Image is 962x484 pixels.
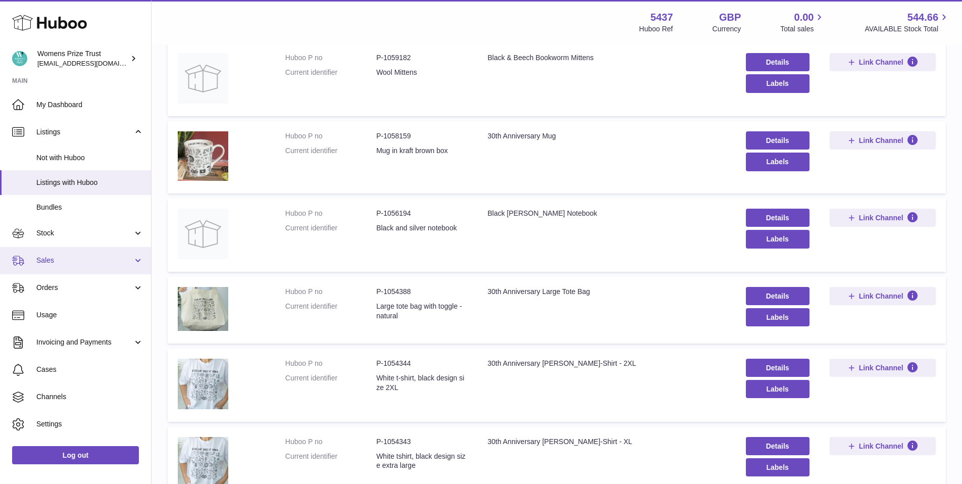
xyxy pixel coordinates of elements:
[36,392,143,402] span: Channels
[376,53,467,63] dd: P-1059182
[746,380,809,398] button: Labels
[36,365,143,374] span: Cases
[285,437,376,447] dt: Huboo P no
[285,146,376,156] dt: Current identifier
[376,146,467,156] dd: Mug in kraft brown box
[746,437,809,455] a: Details
[746,209,809,227] a: Details
[719,11,741,24] strong: GBP
[376,359,467,368] dd: P-1054344
[794,11,814,24] span: 0.00
[12,51,27,66] img: info@womensprizeforfiction.co.uk
[285,359,376,368] dt: Huboo P no
[37,49,128,68] div: Womens Prize Trust
[285,131,376,141] dt: Huboo P no
[746,458,809,476] button: Labels
[907,11,938,24] span: 544.66
[746,53,809,71] a: Details
[830,131,936,150] button: Link Channel
[650,11,673,24] strong: 5437
[746,359,809,377] a: Details
[285,53,376,63] dt: Huboo P no
[12,446,139,464] a: Log out
[830,209,936,227] button: Link Channel
[376,131,467,141] dd: P-1058159
[285,68,376,77] dt: Current identifier
[376,209,467,218] dd: P-1056194
[487,437,725,447] div: 30th Anniversary [PERSON_NAME]-Shirt - XL
[36,337,133,347] span: Invoicing and Payments
[36,283,133,293] span: Orders
[487,209,725,218] div: Black [PERSON_NAME] Notebook
[36,127,133,137] span: Listings
[376,452,467,471] dd: White tshirt, black design size extra large
[780,24,825,34] span: Total sales
[178,359,228,409] img: 30th Anniversary Scarlett Curtis T-Shirt - 2XL
[746,287,809,305] a: Details
[859,292,903,301] span: Link Channel
[36,256,133,265] span: Sales
[36,203,143,212] span: Bundles
[487,359,725,368] div: 30th Anniversary [PERSON_NAME]-Shirt - 2XL
[746,230,809,248] button: Labels
[780,11,825,34] a: 0.00 Total sales
[36,100,143,110] span: My Dashboard
[830,437,936,455] button: Link Channel
[178,287,228,331] img: 30th Anniversary Large Tote Bag
[36,310,143,320] span: Usage
[859,442,903,451] span: Link Channel
[830,287,936,305] button: Link Channel
[178,209,228,259] img: Black Elizabeth Gilbert Notebook
[376,373,467,393] dd: White t-shirt, black design size 2XL
[178,131,228,181] img: 30th Anniversary Mug
[865,24,950,34] span: AVAILABLE Stock Total
[859,136,903,145] span: Link Channel
[746,153,809,171] button: Labels
[746,308,809,326] button: Labels
[36,178,143,187] span: Listings with Huboo
[487,131,725,141] div: 30th Anniversary Mug
[746,131,809,150] a: Details
[285,223,376,233] dt: Current identifier
[859,213,903,222] span: Link Channel
[285,373,376,393] dt: Current identifier
[713,24,741,34] div: Currency
[859,363,903,372] span: Link Channel
[285,452,376,471] dt: Current identifier
[376,287,467,297] dd: P-1054388
[376,437,467,447] dd: P-1054343
[37,59,148,67] span: [EMAIL_ADDRESS][DOMAIN_NAME]
[830,53,936,71] button: Link Channel
[746,74,809,92] button: Labels
[859,58,903,67] span: Link Channel
[36,419,143,429] span: Settings
[865,11,950,34] a: 544.66 AVAILABLE Stock Total
[178,53,228,104] img: Black & Beech Bookworm Mittens
[376,302,467,321] dd: Large tote bag with toggle - natural
[376,223,467,233] dd: Black and silver notebook
[639,24,673,34] div: Huboo Ref
[36,228,133,238] span: Stock
[36,153,143,163] span: Not with Huboo
[487,53,725,63] div: Black & Beech Bookworm Mittens
[285,302,376,321] dt: Current identifier
[285,209,376,218] dt: Huboo P no
[285,287,376,297] dt: Huboo P no
[830,359,936,377] button: Link Channel
[487,287,725,297] div: 30th Anniversary Large Tote Bag
[376,68,467,77] dd: Wool Mittens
